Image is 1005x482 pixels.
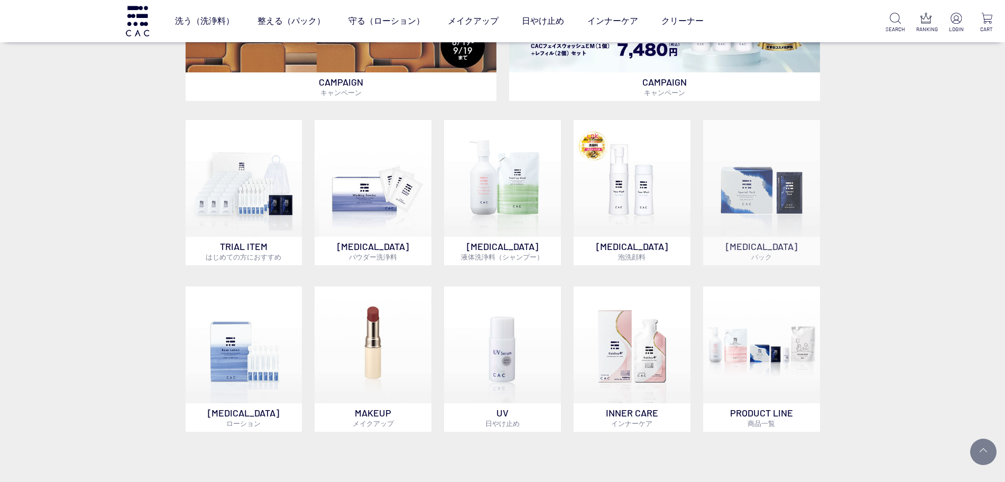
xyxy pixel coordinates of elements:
p: [MEDICAL_DATA] [186,403,302,432]
a: SEARCH [886,13,905,33]
img: トライアルセット [186,120,302,237]
p: CAMPAIGN [509,72,820,101]
img: 泡洗顔料 [574,120,690,237]
p: [MEDICAL_DATA] [703,237,820,265]
img: logo [124,6,151,36]
p: RANKING [916,25,936,33]
a: CART [977,13,997,33]
span: 泡洗顔料 [618,253,646,261]
p: MAKEUP [315,403,431,432]
p: [MEDICAL_DATA] [574,237,690,265]
span: 液体洗浄料（シャンプー） [461,253,543,261]
span: ローション [226,419,261,428]
a: クリーナー [661,6,704,36]
a: PRODUCT LINE商品一覧 [703,286,820,432]
p: CAMPAIGN [186,72,496,101]
p: LOGIN [946,25,966,33]
a: [MEDICAL_DATA]液体洗浄料（シャンプー） [444,120,561,265]
img: インナーケア [574,286,690,403]
a: UV日やけ止め [444,286,561,432]
span: パウダー洗浄料 [349,253,397,261]
span: メイクアップ [353,419,394,428]
a: RANKING [916,13,936,33]
span: 日やけ止め [485,419,520,428]
p: [MEDICAL_DATA] [315,237,431,265]
p: UV [444,403,561,432]
a: LOGIN [946,13,966,33]
a: 日やけ止め [522,6,564,36]
a: 守る（ローション） [348,6,425,36]
a: MAKEUPメイクアップ [315,286,431,432]
a: メイクアップ [448,6,499,36]
span: パック [751,253,772,261]
p: CART [977,25,997,33]
span: インナーケア [611,419,652,428]
a: [MEDICAL_DATA]ローション [186,286,302,432]
span: キャンペーン [320,88,362,97]
a: [MEDICAL_DATA]パック [703,120,820,265]
a: インナーケア [587,6,638,36]
p: PRODUCT LINE [703,403,820,432]
a: トライアルセット TRIAL ITEMはじめての方におすすめ [186,120,302,265]
a: 泡洗顔料 [MEDICAL_DATA]泡洗顔料 [574,120,690,265]
p: TRIAL ITEM [186,237,302,265]
span: はじめての方におすすめ [206,253,281,261]
a: 洗う（洗浄料） [175,6,234,36]
a: [MEDICAL_DATA]パウダー洗浄料 [315,120,431,265]
p: [MEDICAL_DATA] [444,237,561,265]
p: INNER CARE [574,403,690,432]
p: SEARCH [886,25,905,33]
a: インナーケア INNER CAREインナーケア [574,286,690,432]
a: 整える（パック） [257,6,325,36]
span: 商品一覧 [748,419,775,428]
span: キャンペーン [644,88,685,97]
